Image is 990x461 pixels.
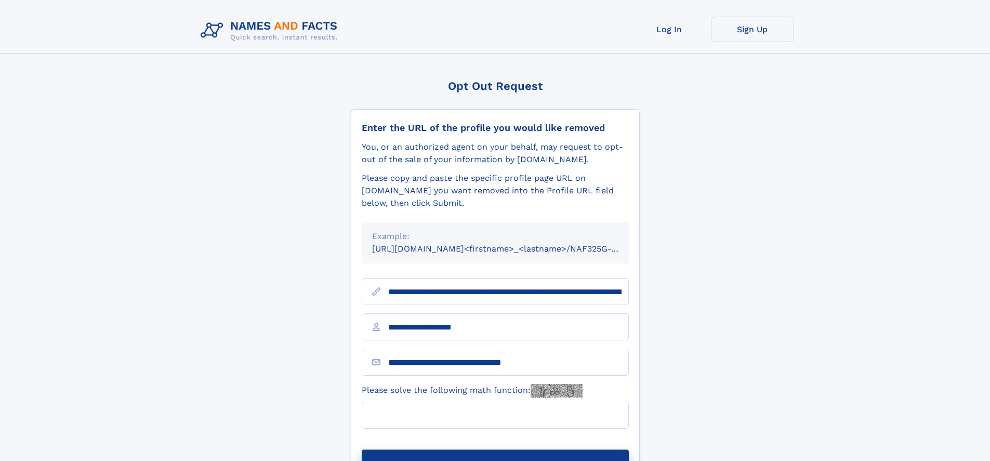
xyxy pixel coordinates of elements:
[196,17,346,45] img: Logo Names and Facts
[372,244,649,254] small: [URL][DOMAIN_NAME]<firstname>_<lastname>/NAF325G-xxxxxxxx
[362,172,629,209] div: Please copy and paste the specific profile page URL on [DOMAIN_NAME] you want removed into the Pr...
[351,80,640,93] div: Opt Out Request
[362,384,583,398] label: Please solve the following math function:
[628,17,711,42] a: Log In
[362,122,629,134] div: Enter the URL of the profile you would like removed
[711,17,794,42] a: Sign Up
[372,230,618,243] div: Example:
[362,141,629,166] div: You, or an authorized agent on your behalf, may request to opt-out of the sale of your informatio...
